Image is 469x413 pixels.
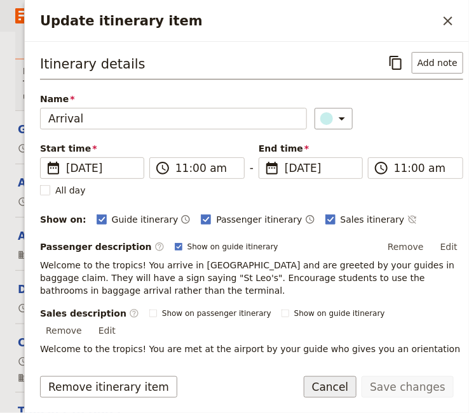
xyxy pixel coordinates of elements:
[385,52,407,74] button: Copy itinerary item
[155,161,170,176] span: ​
[216,213,302,226] span: Passenger itinerary
[18,335,409,350] button: Edit this itinerary item
[55,184,86,197] span: All day
[18,142,65,155] div: 9:30am
[18,122,160,137] button: Edit this itinerary item
[93,321,121,340] button: Edit
[46,161,61,176] span: ​
[259,142,363,155] span: End time
[341,213,405,226] span: Sales itinerary
[175,161,236,176] input: ​
[23,65,449,77] h4: Passenger description
[18,195,71,208] div: 11:00am
[40,307,139,320] label: Sales description
[394,161,455,176] input: ​
[382,237,430,256] button: Remove
[18,355,115,368] div: 12:40pm – 1:40pm
[264,161,280,176] span: ​
[18,302,71,315] div: 12:00pm
[304,376,357,398] button: Cancel
[437,10,459,32] button: Close drawer
[40,108,307,129] input: Name
[18,282,190,297] button: Edit this itinerary item
[40,11,437,30] h2: Update itinerary item
[23,79,438,102] span: TO WEAR: climate appropriate clothing as you will be unable to check-in to your hotel rooms upon ...
[40,213,86,226] div: Show on:
[315,108,353,129] button: ​
[129,308,139,318] span: ​
[40,55,146,74] h3: Itinerary details
[40,240,165,253] label: Passenger description
[180,212,191,227] button: Time shown on guide itinerary
[18,228,262,244] button: Edit this itinerary item
[40,321,88,340] button: Remove
[362,376,454,398] button: Save changes
[66,161,136,176] span: [DATE]
[40,142,144,155] span: Start time
[407,212,418,227] button: Time not shown on sales itinerary
[40,93,307,105] span: Name
[40,376,177,398] button: Remove itinerary item
[40,344,463,367] span: Welcome to the tropics! You are met at the airport by your guide who gives you an orientation & s...
[374,161,389,176] span: ​
[112,213,179,226] span: Guide itinerary
[40,260,458,296] span: Welcome to the tropics! You arrive in [GEOGRAPHIC_DATA] and are greeted by your guides in baggage...
[250,160,254,179] span: -
[322,111,350,126] div: ​
[285,161,355,176] span: [DATE]
[162,308,271,318] span: Show on passenger itinerary
[18,175,58,190] button: Edit this itinerary item
[412,52,463,74] button: Add note
[15,5,109,27] a: Fieldbook
[154,242,165,252] span: ​
[187,242,278,252] span: Show on guide itinerary
[435,237,463,256] button: Edit
[294,308,385,318] span: Show on guide itinerary
[305,212,315,227] button: Time shown on passenger itinerary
